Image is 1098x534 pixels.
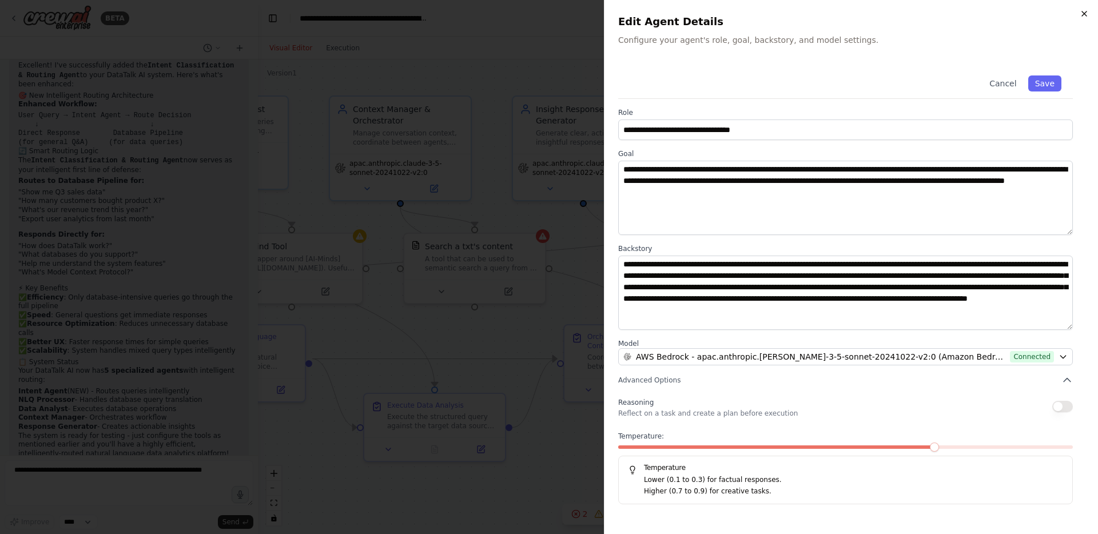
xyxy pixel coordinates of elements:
p: Configure your agent's role, goal, backstory, and model settings. [618,34,1084,46]
label: Model [618,339,1073,348]
label: Backstory [618,244,1073,253]
button: Advanced Options [618,374,1073,386]
label: Goal [618,149,1073,158]
button: Save [1028,75,1061,91]
h5: Temperature [628,463,1063,472]
label: Role [618,108,1073,117]
h2: Edit Agent Details [618,14,1084,30]
span: Temperature: [618,432,664,441]
span: Advanced Options [618,376,681,385]
p: Higher (0.7 to 0.9) for creative tasks. [644,486,1063,497]
button: Cancel [982,75,1023,91]
span: AWS Bedrock - apac.anthropic.claude-3-5-sonnet-20241022-v2:0 (Amazon Bedrock (Mumbai)) [636,351,1005,362]
p: Lower (0.1 to 0.3) for factual responses. [644,475,1063,486]
p: Reflect on a task and create a plan before execution [618,409,798,418]
span: Reasoning [618,398,654,407]
span: Connected [1010,351,1054,362]
button: AWS Bedrock - apac.anthropic.[PERSON_NAME]-3-5-sonnet-20241022-v2:0 (Amazon Bedrock ([GEOGRAPHIC_... [618,348,1073,365]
